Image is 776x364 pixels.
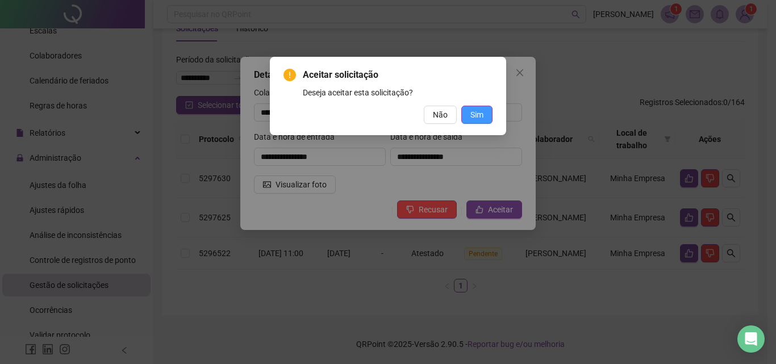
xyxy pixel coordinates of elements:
button: Não [424,106,457,124]
span: Aceitar solicitação [303,68,493,82]
button: Sim [461,106,493,124]
span: Não [433,108,448,121]
div: Deseja aceitar esta solicitação? [303,86,493,99]
span: exclamation-circle [283,69,296,81]
span: Sim [470,108,483,121]
div: Open Intercom Messenger [737,325,765,353]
